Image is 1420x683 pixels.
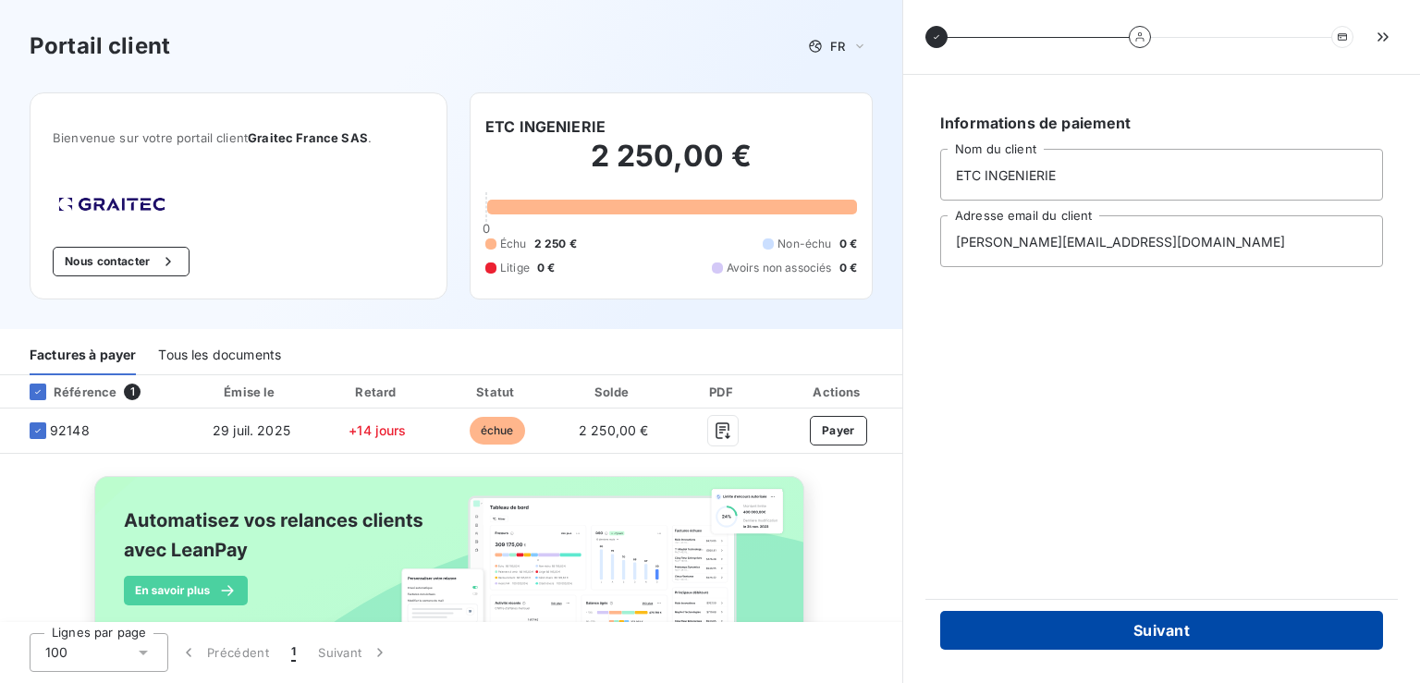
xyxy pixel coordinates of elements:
span: 29 juil. 2025 [213,422,290,438]
span: Bienvenue sur votre portail client . [53,130,424,145]
h2: 2 250,00 € [485,138,857,193]
h6: Informations de paiement [940,112,1383,134]
span: 92148 [50,421,90,440]
span: 0 € [839,236,857,252]
div: Émise le [190,383,313,401]
div: PDF [675,383,771,401]
button: Payer [810,416,867,445]
input: placeholder [940,149,1383,201]
span: 1 [124,384,141,400]
span: Non-échu [777,236,831,252]
span: Échu [500,236,527,252]
input: placeholder [940,215,1383,267]
span: 2 250,00 € [579,422,649,438]
span: 2 250 € [534,236,577,252]
button: Nous contacter [53,247,190,276]
img: Company logo [53,191,171,217]
span: Avoirs non associés [727,260,832,276]
div: Statut [442,383,553,401]
span: 0 [483,221,490,236]
span: 0 € [537,260,555,276]
div: Actions [778,383,899,401]
span: +14 jours [349,422,406,438]
h6: ETC INGENIERIE [485,116,606,138]
div: Retard [321,383,435,401]
span: Graitec France SAS [248,130,368,145]
button: Suivant [940,611,1383,650]
span: 0 € [839,260,857,276]
button: 1 [280,633,307,672]
span: FR [830,39,845,54]
div: Référence [15,384,116,400]
span: Litige [500,260,530,276]
span: 1 [291,643,296,662]
button: Précédent [168,633,280,672]
span: 100 [45,643,67,662]
h3: Portail client [30,30,170,63]
div: Solde [560,383,667,401]
span: échue [470,417,525,445]
div: Factures à payer [30,336,136,375]
button: Suivant [307,633,400,672]
div: Tous les documents [158,336,281,375]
